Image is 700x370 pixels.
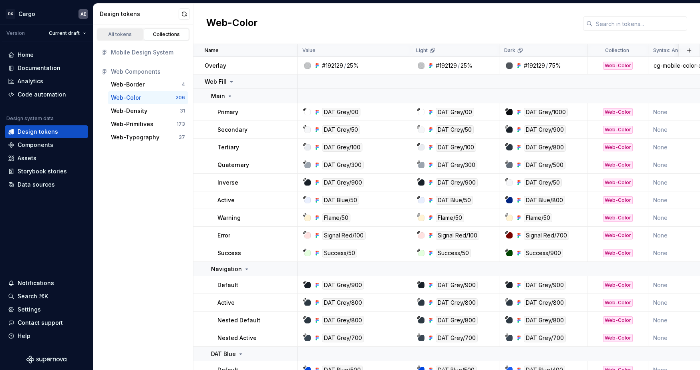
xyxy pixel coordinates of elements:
[18,64,60,72] div: Documentation
[147,31,187,38] div: Collections
[347,62,359,70] div: 25%
[217,161,249,169] p: Quaternary
[80,11,86,17] div: AE
[217,196,235,204] p: Active
[26,356,66,364] svg: Supernova Logo
[603,214,633,222] div: Web-Color
[18,141,53,149] div: Components
[217,316,260,324] p: Nested Default
[603,281,633,289] div: Web-Color
[436,316,478,325] div: DAT Grey/800
[49,30,80,36] span: Current draft
[108,105,188,117] button: Web-Density31
[322,125,360,134] div: DAT Grey/50
[217,334,257,342] p: Nested Active
[461,62,473,70] div: 25%
[108,78,188,91] button: Web-Border4
[177,121,185,127] div: 173
[524,334,566,342] div: DAT Grey/700
[603,143,633,151] div: Web-Color
[217,126,247,134] p: Secondary
[217,108,238,116] p: Primary
[524,196,565,205] div: DAT Blue/800
[5,303,88,316] a: Settings
[211,92,225,100] p: Main
[205,62,226,70] p: Overlay
[436,196,473,205] div: DAT Blue/50
[603,299,633,307] div: Web-Color
[436,62,457,70] div: #192129
[653,47,691,54] p: Syntax: Android
[322,298,364,307] div: DAT Grey/800
[302,47,316,54] p: Value
[593,16,687,31] input: Search in tokens...
[322,62,343,70] div: #192129
[205,78,227,86] p: Web Fill
[603,196,633,204] div: Web-Color
[18,181,55,189] div: Data sources
[5,88,88,101] a: Code automation
[217,231,230,239] p: Error
[108,131,188,144] button: Web-Typography37
[217,143,239,151] p: Tertiary
[524,249,563,257] div: Success/900
[524,298,566,307] div: DAT Grey/800
[108,91,188,104] button: Web-Color206
[111,107,147,115] div: Web-Density
[5,62,88,74] a: Documentation
[344,62,346,70] div: /
[322,178,364,187] div: DAT Grey/900
[524,143,566,152] div: DAT Grey/800
[206,16,257,31] h2: Web-Color
[603,231,633,239] div: Web-Color
[603,108,633,116] div: Web-Color
[524,281,566,290] div: DAT Grey/900
[18,154,36,162] div: Assets
[175,95,185,101] div: 206
[182,81,185,88] div: 4
[18,292,48,300] div: Search ⌘K
[179,134,185,141] div: 37
[211,265,242,273] p: Navigation
[6,115,54,122] div: Design system data
[322,161,364,169] div: DAT Grey/300
[217,179,238,187] p: Inverse
[5,165,88,178] a: Storybook stories
[18,77,43,85] div: Analytics
[18,90,66,99] div: Code automation
[5,48,88,61] a: Home
[108,118,188,131] a: Web-Primitives173
[436,231,479,240] div: Signal Red/100
[436,143,476,152] div: DAT Grey/100
[5,125,88,138] a: Design tokens
[436,334,478,342] div: DAT Grey/700
[436,108,474,117] div: DAT Grey/00
[524,108,568,117] div: DAT Grey/1000
[5,277,88,290] button: Notifications
[524,161,565,169] div: DAT Grey/500
[322,249,357,257] div: Success/50
[436,125,474,134] div: DAT Grey/50
[18,51,34,59] div: Home
[436,281,478,290] div: DAT Grey/900
[436,249,471,257] div: Success/50
[6,9,15,19] div: DS
[111,120,153,128] div: Web-Primitives
[18,167,67,175] div: Storybook stories
[458,62,460,70] div: /
[111,80,145,88] div: Web-Border
[322,316,364,325] div: DAT Grey/800
[524,178,562,187] div: DAT Grey/50
[45,28,90,39] button: Current draft
[524,213,552,222] div: Flame/50
[436,298,478,307] div: DAT Grey/800
[322,143,362,152] div: DAT Grey/100
[5,178,88,191] a: Data sources
[322,334,364,342] div: DAT Grey/700
[436,213,464,222] div: Flame/50
[322,213,350,222] div: Flame/50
